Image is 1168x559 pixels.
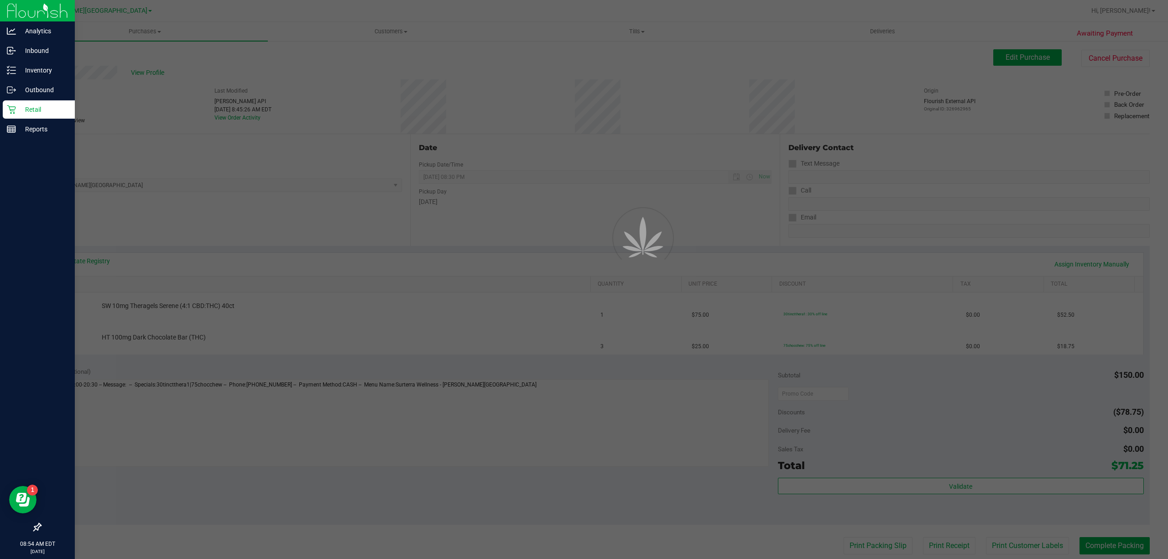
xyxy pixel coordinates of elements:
p: Outbound [16,84,71,95]
p: Inbound [16,45,71,56]
iframe: Resource center unread badge [27,485,38,496]
inline-svg: Retail [7,105,16,114]
p: Analytics [16,26,71,37]
p: [DATE] [4,548,71,555]
p: Retail [16,104,71,115]
iframe: Resource center [9,486,36,513]
inline-svg: Inventory [7,66,16,75]
inline-svg: Reports [7,125,16,134]
inline-svg: Inbound [7,46,16,55]
p: Inventory [16,65,71,76]
p: 08:54 AM EDT [4,540,71,548]
inline-svg: Analytics [7,26,16,36]
inline-svg: Outbound [7,85,16,94]
p: Reports [16,124,71,135]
